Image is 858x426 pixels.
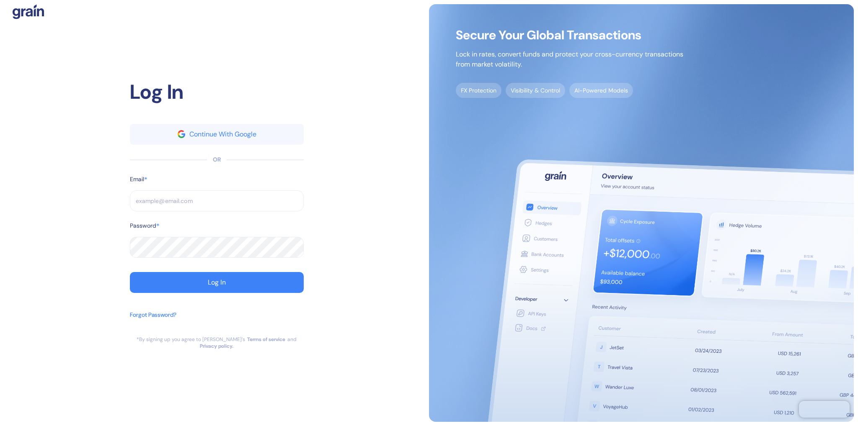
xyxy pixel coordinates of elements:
div: and [287,336,297,343]
a: Privacy policy. [200,343,233,349]
button: Forgot Password? [130,306,176,336]
span: Secure Your Global Transactions [456,31,683,39]
span: FX Protection [456,83,501,98]
div: Forgot Password? [130,311,176,319]
img: google [178,130,185,138]
input: example@email.com [130,190,304,211]
span: Visibility & Control [506,83,565,98]
button: googleContinue With Google [130,124,304,145]
label: Email [130,175,144,184]
iframe: Chatra live chat [799,401,850,418]
div: Log In [208,279,226,286]
div: OR [213,155,221,164]
button: Log In [130,272,304,293]
p: Lock in rates, convert funds and protect your cross-currency transactions from market volatility. [456,49,683,69]
div: Log In [130,77,304,107]
div: Continue With Google [189,131,256,138]
a: Terms of service [247,336,285,343]
img: signup-main-image [429,4,854,422]
span: AI-Powered Models [569,83,633,98]
img: logo [13,4,44,19]
div: *By signing up you agree to [PERSON_NAME]’s [137,336,245,343]
label: Password [130,221,156,230]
